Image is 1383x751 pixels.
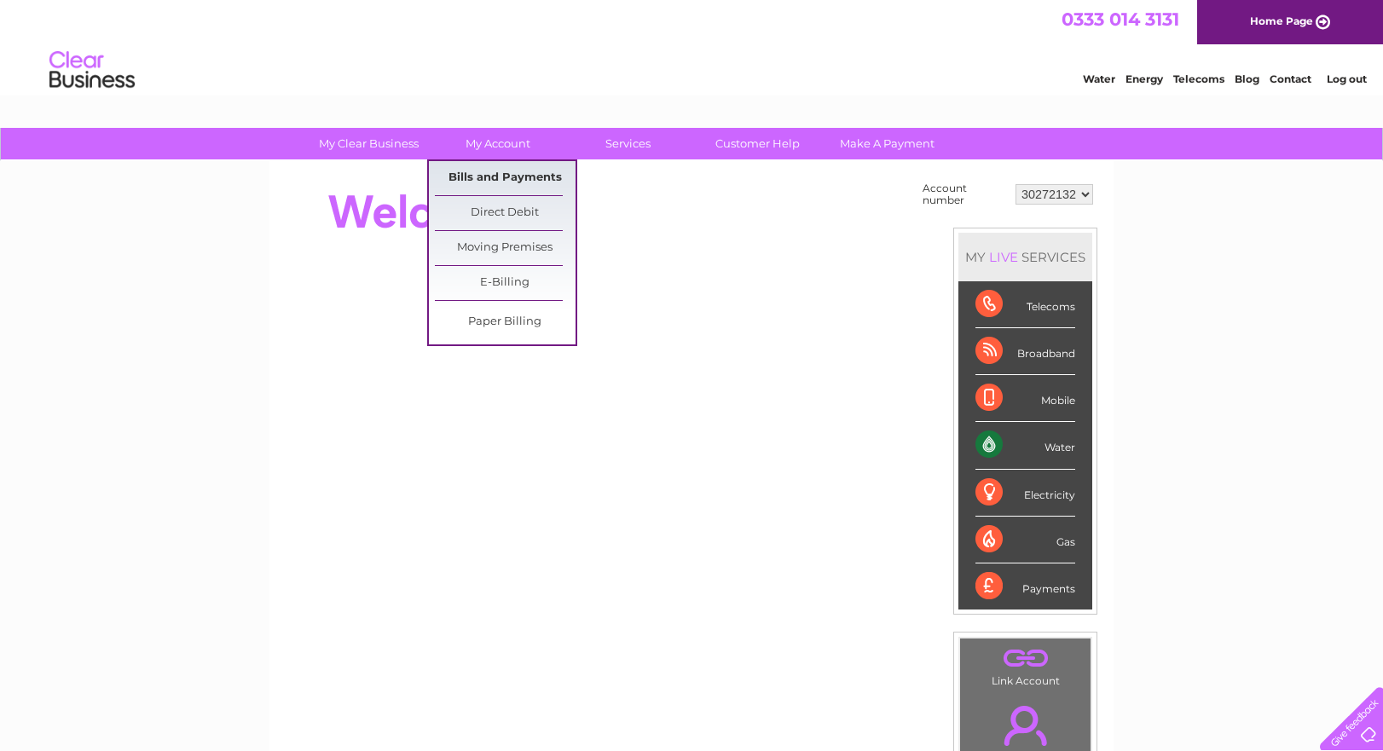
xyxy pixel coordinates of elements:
[1270,72,1311,85] a: Contact
[975,517,1075,563] div: Gas
[298,128,439,159] a: My Clear Business
[1235,72,1259,85] a: Blog
[1083,72,1115,85] a: Water
[435,266,576,300] a: E-Billing
[918,178,1011,211] td: Account number
[49,44,136,96] img: logo.png
[975,470,1075,517] div: Electricity
[817,128,958,159] a: Make A Payment
[435,161,576,195] a: Bills and Payments
[959,638,1091,691] td: Link Account
[964,643,1086,673] a: .
[975,375,1075,422] div: Mobile
[1125,72,1163,85] a: Energy
[975,281,1075,328] div: Telecoms
[687,128,828,159] a: Customer Help
[1062,9,1179,30] a: 0333 014 3131
[1173,72,1224,85] a: Telecoms
[428,128,569,159] a: My Account
[1327,72,1367,85] a: Log out
[435,196,576,230] a: Direct Debit
[975,328,1075,375] div: Broadband
[290,9,1096,83] div: Clear Business is a trading name of Verastar Limited (registered in [GEOGRAPHIC_DATA] No. 3667643...
[435,231,576,265] a: Moving Premises
[975,422,1075,469] div: Water
[975,563,1075,609] div: Payments
[986,249,1021,265] div: LIVE
[558,128,698,159] a: Services
[958,233,1092,281] div: MY SERVICES
[435,305,576,339] a: Paper Billing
